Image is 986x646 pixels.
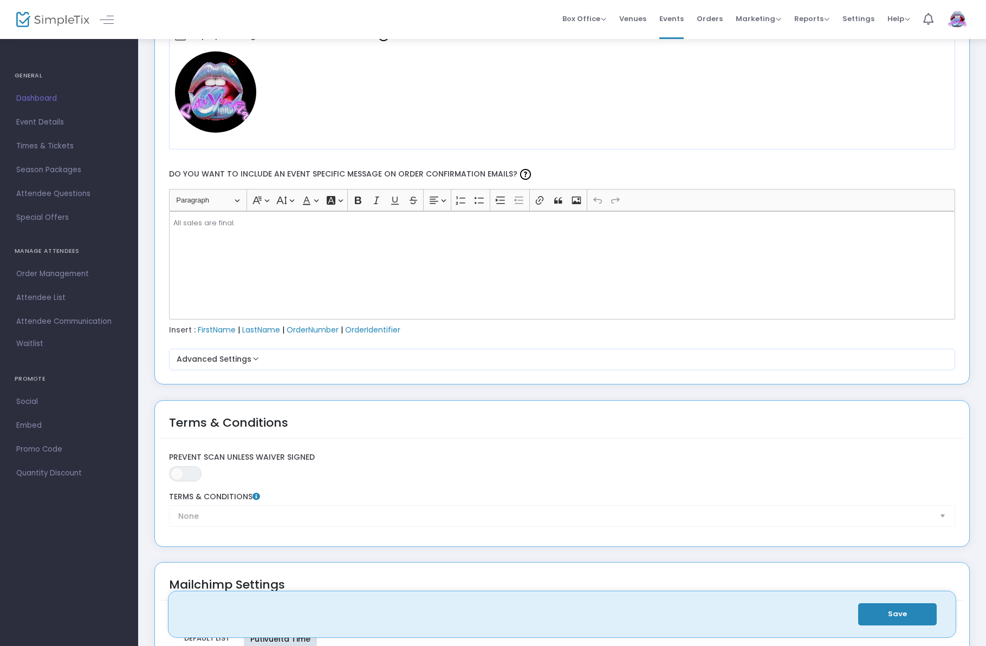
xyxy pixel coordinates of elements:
[169,453,956,462] label: Prevent Scan Unless Waiver Signed
[858,603,937,625] button: Save
[169,324,196,335] span: Insert :
[16,163,122,177] span: Season Packages
[242,324,280,335] span: LastName
[173,218,950,229] p: All sales are final.
[15,65,124,87] h4: GENERAL
[16,267,122,281] span: Order Management
[176,194,232,207] span: Paragraph
[341,324,343,335] span: |
[16,291,122,305] span: Attendee List
[282,324,284,335] span: |
[15,240,124,262] h4: MANAGE ATTENDEES
[16,395,122,409] span: Social
[887,14,910,24] span: Help
[169,576,285,608] div: Mailchimp Settings
[198,324,236,335] span: FirstName
[659,5,684,32] span: Events
[15,368,124,390] h4: PROMOTE
[164,160,961,189] label: Do you want to include an event specific message on order confirmation emails?
[16,419,122,433] span: Embed
[169,492,956,502] label: Terms & Conditions
[16,338,43,349] span: Waitlist
[16,466,122,480] span: Quantity Discount
[175,51,256,133] img: transparentiridescentlipslogoPutivueltacopy.jpg
[16,187,122,201] span: Attendee Questions
[16,139,122,153] span: Times & Tickets
[173,353,951,366] button: Advanced Settings
[16,442,122,456] span: Promo Code
[16,92,122,106] span: Dashboard
[16,211,122,225] span: Special Offers
[16,315,122,329] span: Attendee Communication
[169,414,288,446] div: Terms & Conditions
[520,169,531,180] img: question-mark
[562,14,606,24] span: Box Office
[736,14,781,24] span: Marketing
[238,324,240,335] span: |
[345,324,400,335] span: OrderIdentifier
[184,633,230,644] span: Default List
[794,14,829,24] span: Reports
[619,5,646,32] span: Venues
[287,324,339,335] span: OrderNumber
[842,5,874,32] span: Settings
[171,192,244,208] button: Paragraph
[697,5,723,32] span: Orders
[169,211,956,319] div: Rich Text Editor, main
[16,115,122,129] span: Event Details
[169,189,956,211] div: Editor toolbar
